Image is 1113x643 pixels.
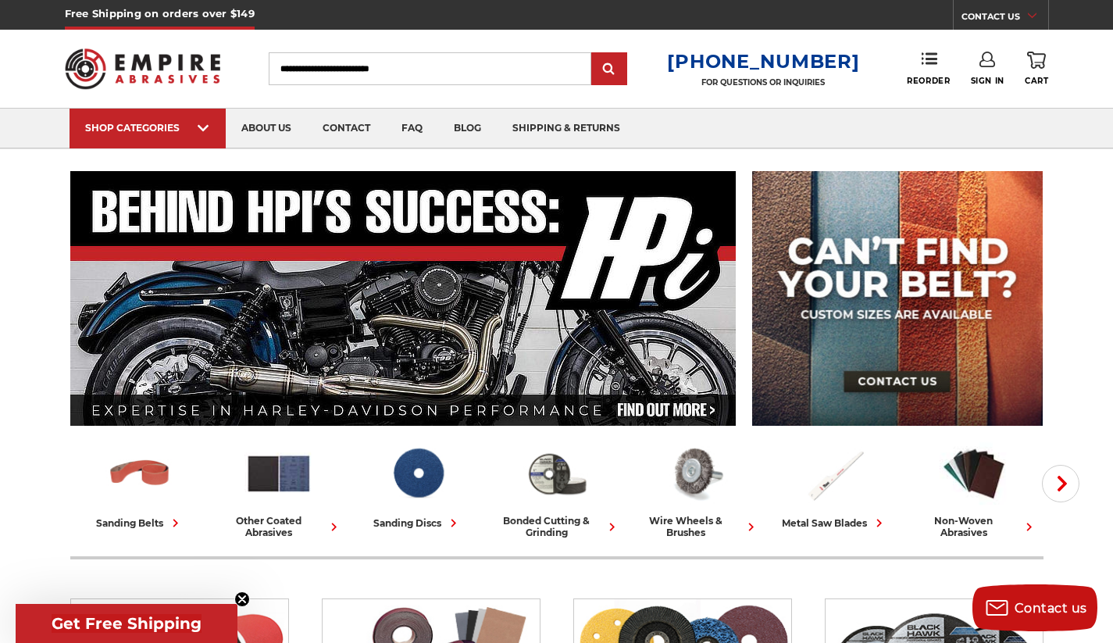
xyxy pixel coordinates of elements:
[244,440,313,507] img: Other Coated Abrasives
[497,109,636,148] a: shipping & returns
[907,76,950,86] span: Reorder
[633,515,759,538] div: wire wheels & brushes
[752,171,1043,426] img: promo banner for custom belts.
[216,515,342,538] div: other coated abrasives
[633,440,759,538] a: wire wheels & brushes
[383,440,452,507] img: Sanding Discs
[801,440,869,507] img: Metal Saw Blades
[971,76,1004,86] span: Sign In
[494,515,620,538] div: bonded cutting & grinding
[1015,601,1087,616] span: Contact us
[1025,76,1048,86] span: Cart
[16,604,237,643] div: Get Free ShippingClose teaser
[940,440,1008,507] img: Non-woven Abrasives
[907,52,950,85] a: Reorder
[96,515,184,531] div: sanding belts
[52,614,202,633] span: Get Free Shipping
[355,440,481,531] a: sanding discs
[911,515,1037,538] div: non-woven abrasives
[373,515,462,531] div: sanding discs
[667,50,859,73] a: [PHONE_NUMBER]
[77,440,203,531] a: sanding belts
[494,440,620,538] a: bonded cutting & grinding
[307,109,386,148] a: contact
[386,109,438,148] a: faq
[961,8,1048,30] a: CONTACT US
[216,440,342,538] a: other coated abrasives
[1042,465,1079,502] button: Next
[438,109,497,148] a: blog
[972,584,1097,631] button: Contact us
[523,440,591,507] img: Bonded Cutting & Grinding
[105,440,174,507] img: Sanding Belts
[65,38,221,99] img: Empire Abrasives
[85,122,210,134] div: SHOP CATEGORIES
[70,171,737,426] img: Banner for an interview featuring Horsepower Inc who makes Harley performance upgrades featured o...
[772,440,898,531] a: metal saw blades
[234,591,250,607] button: Close teaser
[226,109,307,148] a: about us
[667,77,859,88] p: FOR QUESTIONS OR INQUIRIES
[911,440,1037,538] a: non-woven abrasives
[1025,52,1048,86] a: Cart
[782,515,887,531] div: metal saw blades
[662,440,730,507] img: Wire Wheels & Brushes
